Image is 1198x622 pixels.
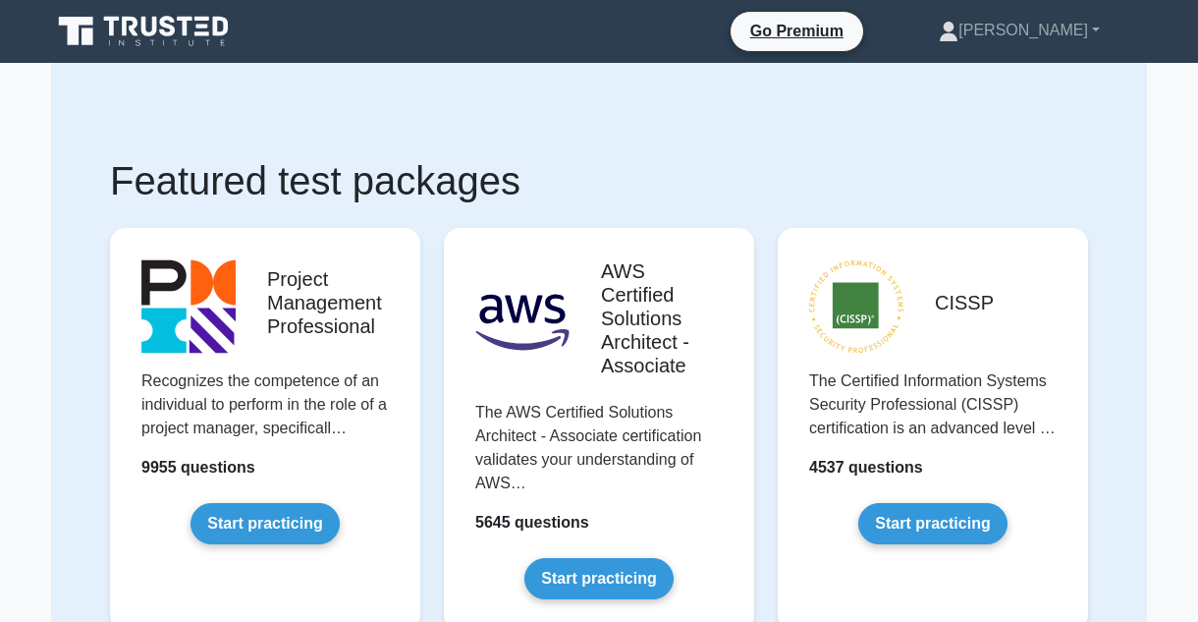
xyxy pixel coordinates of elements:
[191,503,339,544] a: Start practicing
[524,558,673,599] a: Start practicing
[738,19,855,43] a: Go Premium
[110,157,1088,204] h1: Featured test packages
[858,503,1007,544] a: Start practicing
[892,11,1147,50] a: [PERSON_NAME]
